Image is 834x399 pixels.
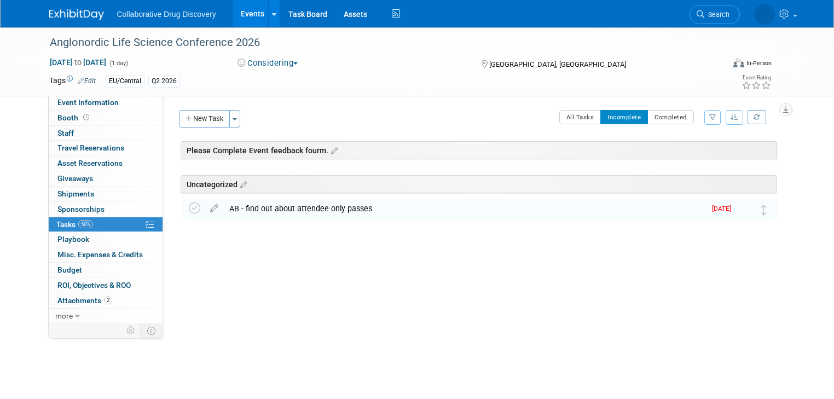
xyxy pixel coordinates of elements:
[121,323,141,338] td: Personalize Event Tab Strip
[148,76,180,87] div: Q2 2026
[57,265,82,274] span: Budget
[49,126,163,141] a: Staff
[690,5,740,24] a: Search
[57,174,93,183] span: Giveaways
[49,217,163,232] a: Tasks50%
[56,220,93,229] span: Tasks
[49,141,163,155] a: Travel Reservations
[49,309,163,323] a: more
[737,203,751,217] img: Amanda Briggs
[108,60,128,67] span: (1 day)
[600,110,648,124] button: Incomplete
[140,323,163,338] td: Toggle Event Tabs
[57,98,119,107] span: Event Information
[57,250,143,259] span: Misc. Expenses & Credits
[49,75,96,88] td: Tags
[57,129,74,137] span: Staff
[224,199,705,218] div: AB - find out about attendee only passes
[712,205,737,212] span: [DATE]
[49,202,163,217] a: Sponsorships
[106,76,144,87] div: EU/Central
[49,187,163,201] a: Shipments
[754,4,775,25] img: Amanda Briggs
[665,57,772,73] div: Event Format
[205,204,224,213] a: edit
[57,189,94,198] span: Shipments
[742,75,771,80] div: Event Rating
[181,175,777,193] div: Uncategorized
[559,110,601,124] button: All Tasks
[55,311,73,320] span: more
[234,57,302,69] button: Considering
[49,57,107,67] span: [DATE] [DATE]
[57,205,105,213] span: Sponsorships
[78,220,93,228] span: 50%
[489,60,626,68] span: [GEOGRAPHIC_DATA], [GEOGRAPHIC_DATA]
[81,113,91,122] span: Booth not reserved yet
[46,33,710,53] div: Anglonordic Life Science Conference 2026
[57,235,89,244] span: Playbook
[328,144,338,155] a: Edit sections
[57,296,112,305] span: Attachments
[49,156,163,171] a: Asset Reservations
[733,59,744,67] img: Format-Inperson.png
[49,263,163,277] a: Budget
[49,293,163,308] a: Attachments2
[73,58,83,67] span: to
[117,10,216,19] span: Collaborative Drug Discovery
[49,232,163,247] a: Playbook
[748,110,766,124] a: Refresh
[49,247,163,262] a: Misc. Expenses & Credits
[49,278,163,293] a: ROI, Objectives & ROO
[49,171,163,186] a: Giveaways
[49,111,163,125] a: Booth
[761,205,767,215] i: Move task
[78,77,96,85] a: Edit
[49,95,163,110] a: Event Information
[647,110,694,124] button: Completed
[57,159,123,167] span: Asset Reservations
[49,9,104,20] img: ExhibitDay
[57,281,131,290] span: ROI, Objectives & ROO
[179,110,230,128] button: New Task
[238,178,247,189] a: Edit sections
[181,141,777,159] div: Please Complete Event feedback fourm.
[57,143,124,152] span: Travel Reservations
[104,296,112,304] span: 2
[746,59,772,67] div: In-Person
[57,113,91,122] span: Booth
[704,10,729,19] span: Search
